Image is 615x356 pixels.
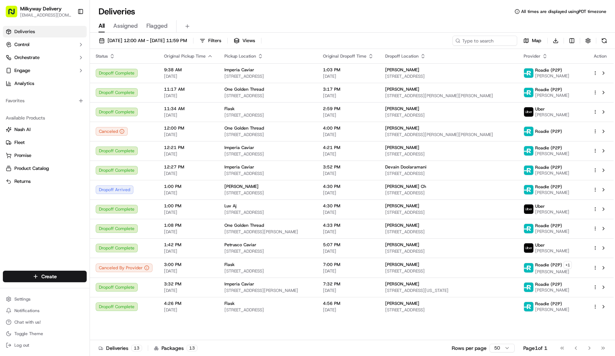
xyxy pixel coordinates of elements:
[323,242,374,248] span: 5:07 PM
[385,171,512,176] span: [STREET_ADDRESS]
[535,223,562,229] span: Roadie (P2P)
[385,242,419,248] span: [PERSON_NAME]
[524,107,533,117] img: uber-new-logo.jpeg
[224,190,311,196] span: [STREET_ADDRESS]
[323,132,374,138] span: [DATE]
[164,222,213,228] span: 1:08 PM
[323,106,374,112] span: 2:59 PM
[385,112,512,118] span: [STREET_ADDRESS]
[532,37,541,44] span: Map
[535,203,545,209] span: Uber
[96,127,128,136] button: Canceled
[535,269,572,275] span: [PERSON_NAME]
[3,3,74,20] button: Milkyway Delivery[EMAIL_ADDRESS][DOMAIN_NAME]
[535,170,569,176] span: [PERSON_NAME]
[535,281,562,287] span: Roadie (P2P)
[164,132,213,138] span: [DATE]
[20,5,61,12] button: Milkyway Delivery
[323,164,374,170] span: 3:52 PM
[323,125,374,131] span: 4:00 PM
[224,53,256,59] span: Pickup Location
[3,317,87,327] button: Chat with us!
[385,281,419,287] span: [PERSON_NAME]
[535,184,562,190] span: Roadie (P2P)
[524,204,533,214] img: uber-new-logo.jpeg
[113,22,138,30] span: Assigned
[224,86,264,92] span: One Golden Thread
[3,95,87,107] div: Favorites
[164,262,213,267] span: 3:00 PM
[164,307,213,313] span: [DATE]
[208,37,221,44] span: Filters
[224,248,311,254] span: [STREET_ADDRESS]
[323,86,374,92] span: 3:17 PM
[224,67,254,73] span: Imperia Caviar
[164,268,213,274] span: [DATE]
[146,22,168,30] span: Flagged
[164,190,213,196] span: [DATE]
[385,145,419,150] span: [PERSON_NAME]
[164,106,213,112] span: 11:34 AM
[323,67,374,73] span: 1:03 PM
[524,53,541,59] span: Provider
[224,132,311,138] span: [STREET_ADDRESS]
[41,273,57,280] span: Create
[164,229,213,235] span: [DATE]
[524,88,533,97] img: roadie-logo-v2.jpg
[524,283,533,292] img: roadie-logo-v2.jpg
[524,185,533,194] img: roadie-logo-v2.jpg
[224,268,311,274] span: [STREET_ADDRESS]
[535,151,569,157] span: [PERSON_NAME]
[535,242,545,248] span: Uber
[535,301,562,307] span: Roadie (P2P)
[535,287,569,293] span: [PERSON_NAME]
[535,145,562,151] span: Roadie (P2P)
[3,176,87,187] button: Returns
[524,127,533,136] img: roadie-logo-v2.jpg
[164,203,213,209] span: 1:00 PM
[164,164,213,170] span: 12:27 PM
[323,288,374,293] span: [DATE]
[535,229,569,234] span: [PERSON_NAME]
[14,152,31,159] span: Promise
[323,73,374,79] span: [DATE]
[3,294,87,304] button: Settings
[164,112,213,118] span: [DATE]
[224,145,254,150] span: Imperia Caviar
[323,281,374,287] span: 7:32 PM
[385,151,512,157] span: [STREET_ADDRESS]
[535,165,562,170] span: Roadie (P2P)
[385,86,419,92] span: [PERSON_NAME]
[535,307,569,312] span: [PERSON_NAME]
[524,166,533,175] img: roadie-logo-v2.jpg
[535,248,569,254] span: [PERSON_NAME]
[521,9,606,14] span: All times are displayed using PDT timezone
[3,271,87,282] button: Create
[524,302,533,311] img: roadie-logo-v2.jpg
[3,124,87,135] button: Nash AI
[14,54,40,61] span: Orchestrate
[224,93,311,99] span: [STREET_ADDRESS]
[6,152,84,159] a: Promise
[224,151,311,157] span: [STREET_ADDRESS]
[599,36,609,46] button: Refresh
[14,139,25,146] span: Fleet
[224,288,311,293] span: [STREET_ADDRESS][PERSON_NAME]
[385,307,512,313] span: [STREET_ADDRESS]
[164,73,213,79] span: [DATE]
[385,262,419,267] span: [PERSON_NAME]
[164,53,206,59] span: Original Pickup Time
[14,41,29,48] span: Control
[385,125,419,131] span: [PERSON_NAME]
[14,319,41,325] span: Chat with us!
[524,68,533,78] img: roadie-logo-v2.jpg
[323,184,374,189] span: 4:30 PM
[385,184,426,189] span: [PERSON_NAME] Ch
[164,125,213,131] span: 12:00 PM
[385,268,512,274] span: [STREET_ADDRESS]
[96,263,152,272] button: Canceled By Provider
[6,165,84,172] a: Product Catalog
[164,67,213,73] span: 9:38 AM
[14,126,31,133] span: Nash AI
[164,171,213,176] span: [DATE]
